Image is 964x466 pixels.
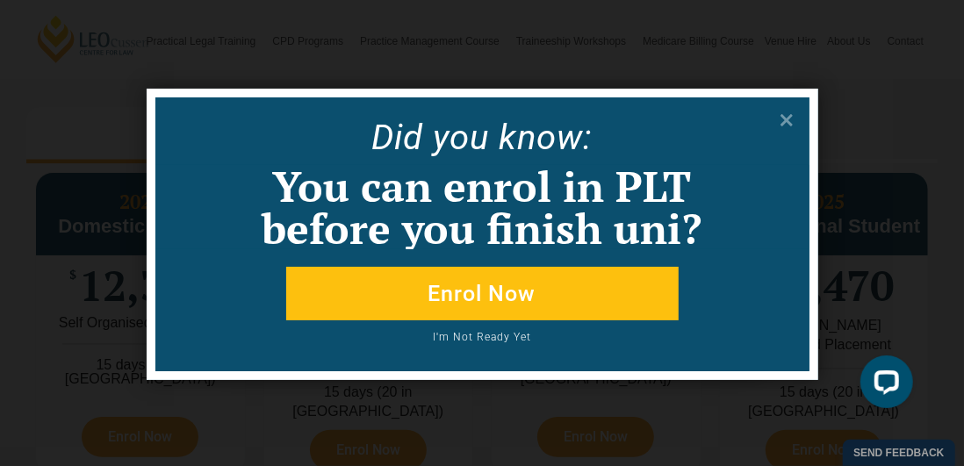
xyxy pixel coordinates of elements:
span: You can enrol in PLT before you finish uni? [263,158,702,256]
iframe: LiveChat chat widget [846,348,920,422]
span: u know: [470,117,593,158]
button: Close [773,106,801,134]
button: I'm Not Ready Yet [220,332,744,354]
span: Did yo [371,117,470,158]
button: Enrol Now [286,267,679,320]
